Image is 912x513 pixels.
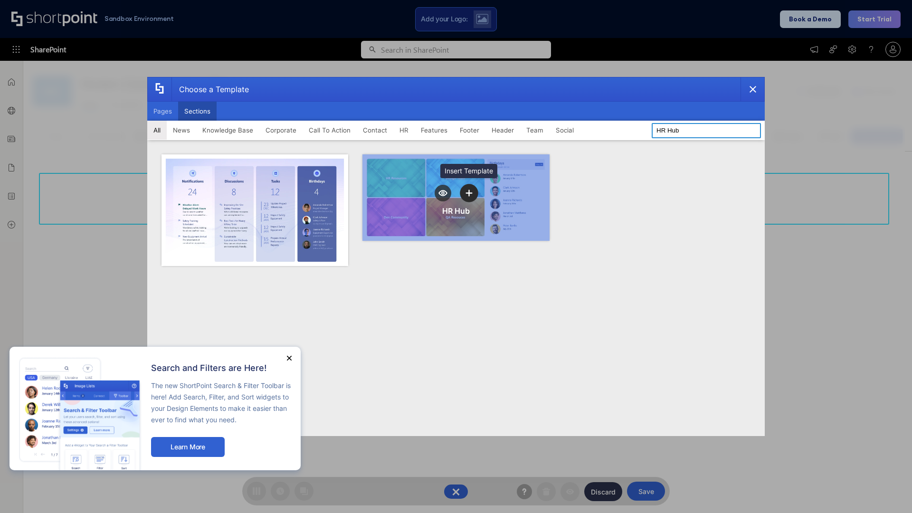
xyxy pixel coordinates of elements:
[393,121,415,140] button: HR
[147,77,765,436] div: template selector
[147,121,167,140] button: All
[415,121,454,140] button: Features
[357,121,393,140] button: Contact
[196,121,259,140] button: Knowledge Base
[864,467,912,513] iframe: Chat Widget
[485,121,520,140] button: Header
[652,123,761,138] input: Search
[171,77,249,101] div: Choose a Template
[19,356,142,470] img: new feature image
[454,121,485,140] button: Footer
[147,102,178,121] button: Pages
[259,121,303,140] button: Corporate
[167,121,196,140] button: News
[550,121,580,140] button: Social
[151,380,291,426] p: The new ShortPoint Search & Filter Toolbar is here! Add Search, Filter, and Sort widgets to your ...
[442,206,470,216] div: HR Hub
[151,437,225,457] button: Learn More
[303,121,357,140] button: Call To Action
[520,121,550,140] button: Team
[178,102,217,121] button: Sections
[151,363,291,373] h2: Search and Filters are Here!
